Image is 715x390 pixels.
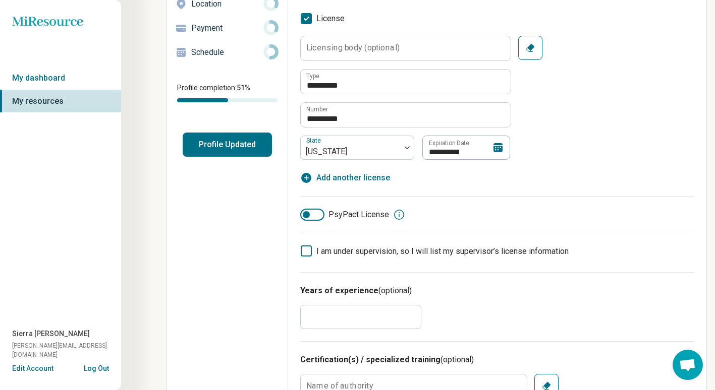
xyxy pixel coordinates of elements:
[306,382,373,390] label: Name of authority
[300,172,390,184] button: Add another license
[84,363,109,371] button: Log Out
[306,106,328,112] label: Number
[12,341,121,359] span: [PERSON_NAME][EMAIL_ADDRESS][DOMAIN_NAME]
[306,44,400,52] label: Licensing body (optional)
[300,354,694,366] h3: Certification(s) / specialized training
[237,84,250,92] span: 51 %
[306,137,323,144] label: State
[316,246,569,256] span: I am under supervision, so I will list my supervisor’s license information
[441,355,474,364] span: (optional)
[191,46,263,58] p: Schedule
[191,22,263,34] p: Payment
[177,98,278,102] div: Profile completion
[300,285,694,297] h3: Years of experience
[167,77,288,108] div: Profile completion:
[167,40,288,64] a: Schedule
[378,286,412,295] span: (optional)
[12,329,90,339] span: Sierra [PERSON_NAME]
[673,350,703,380] div: Open chat
[306,73,319,79] label: Type
[167,16,288,40] a: Payment
[316,172,390,184] span: Add another license
[300,209,389,221] label: PsyPact License
[12,363,53,374] button: Edit Account
[316,13,345,25] span: License
[301,70,511,94] input: credential.licenses.0.name
[183,133,272,157] button: Profile Updated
